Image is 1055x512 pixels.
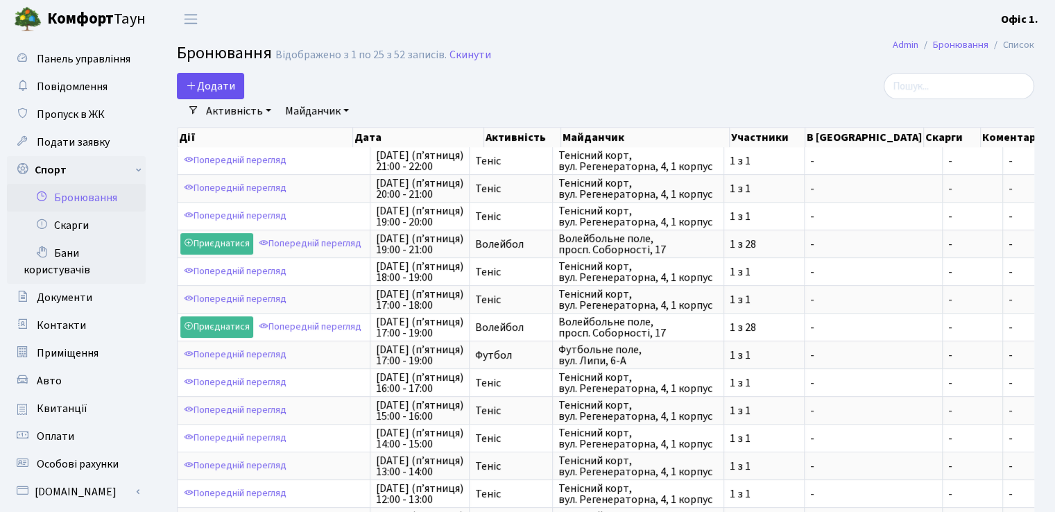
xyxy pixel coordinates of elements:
[810,211,936,222] span: -
[561,128,730,147] th: Майданчик
[376,261,463,283] span: [DATE] (п’ятниця) 18:00 - 19:00
[810,405,936,416] span: -
[948,461,997,472] span: -
[37,373,62,389] span: Авто
[37,401,87,416] span: Квитанції
[730,128,805,147] th: Участники
[805,128,924,147] th: В [GEOGRAPHIC_DATA]
[7,101,146,128] a: Пропуск в ЖК
[558,205,718,228] span: Тенісний корт, вул. Регенераторна, 4, 1 корпус
[884,73,1034,99] input: Пошук...
[730,461,798,472] span: 1 з 1
[180,455,290,477] a: Попередній перегляд
[810,433,936,444] span: -
[37,456,119,472] span: Особові рахунки
[376,372,463,394] span: [DATE] (п’ятниця) 16:00 - 17:00
[810,294,936,305] span: -
[810,461,936,472] span: -
[47,8,114,30] b: Комфорт
[180,372,290,393] a: Попередній перегляд
[893,37,918,52] a: Admin
[180,205,290,227] a: Попередній перегляд
[180,400,290,421] a: Попередній перегляд
[810,488,936,500] span: -
[1009,292,1013,307] span: -
[37,79,108,94] span: Повідомлення
[1009,320,1013,335] span: -
[37,318,86,333] span: Контакти
[730,211,798,222] span: 1 з 1
[484,128,561,147] th: Активність
[7,45,146,73] a: Панель управління
[376,344,463,366] span: [DATE] (п’ятниця) 17:00 - 19:00
[475,266,547,278] span: Теніс
[558,344,718,366] span: Футбольне поле, вул. Липи, 6-А
[730,239,798,250] span: 1 з 28
[7,128,146,156] a: Подати заявку
[14,6,42,33] img: logo.png
[1009,209,1013,224] span: -
[1009,348,1013,363] span: -
[558,400,718,422] span: Тенісний корт, вул. Регенераторна, 4, 1 корпус
[1009,375,1013,391] span: -
[376,455,463,477] span: [DATE] (п’ятниця) 13:00 - 14:00
[948,294,997,305] span: -
[7,478,146,506] a: [DOMAIN_NAME]
[255,233,365,255] a: Попередній перегляд
[475,488,547,500] span: Теніс
[558,261,718,283] span: Тенісний корт, вул. Регенераторна, 4, 1 корпус
[200,99,277,123] a: Активність
[177,73,244,99] button: Додати
[730,377,798,389] span: 1 з 1
[178,128,353,147] th: Дії
[7,73,146,101] a: Повідомлення
[376,233,463,255] span: [DATE] (п’ятниця) 19:00 - 21:00
[1009,264,1013,280] span: -
[558,150,718,172] span: Тенісний корт, вул. Регенераторна, 4, 1 корпус
[810,239,936,250] span: -
[449,49,491,62] a: Скинути
[475,433,547,444] span: Теніс
[180,483,290,504] a: Попередній перегляд
[475,294,547,305] span: Теніс
[1001,11,1038,28] a: Офіс 1.
[558,455,718,477] span: Тенісний корт, вул. Регенераторна, 4, 1 корпус
[1009,403,1013,418] span: -
[180,289,290,310] a: Попередній перегляд
[475,377,547,389] span: Теніс
[7,395,146,423] a: Квитанції
[558,427,718,450] span: Тенісний корт, вул. Регенераторна, 4, 1 корпус
[180,427,290,449] a: Попередній перегляд
[37,429,74,444] span: Оплати
[730,183,798,194] span: 1 з 1
[475,322,547,333] span: Волейбол
[7,423,146,450] a: Оплати
[255,316,365,338] a: Попередній перегляд
[1009,486,1013,502] span: -
[948,239,997,250] span: -
[810,350,936,361] span: -
[948,433,997,444] span: -
[37,290,92,305] span: Документи
[948,211,997,222] span: -
[1009,237,1013,252] span: -
[730,155,798,167] span: 1 з 1
[558,289,718,311] span: Тенісний корт, вул. Регенераторна, 4, 1 корпус
[376,483,463,505] span: [DATE] (п’ятниця) 12:00 - 13:00
[948,183,997,194] span: -
[810,377,936,389] span: -
[948,350,997,361] span: -
[7,367,146,395] a: Авто
[376,205,463,228] span: [DATE] (п’ятниця) 19:00 - 20:00
[7,312,146,339] a: Контакти
[376,427,463,450] span: [DATE] (п’ятниця) 14:00 - 15:00
[475,155,547,167] span: Теніс
[180,344,290,366] a: Попередній перегляд
[810,322,936,333] span: -
[7,284,146,312] a: Документи
[1009,459,1013,474] span: -
[7,239,146,284] a: Бани користувачів
[376,400,463,422] span: [DATE] (п’ятниця) 15:00 - 16:00
[1009,431,1013,446] span: -
[810,266,936,278] span: -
